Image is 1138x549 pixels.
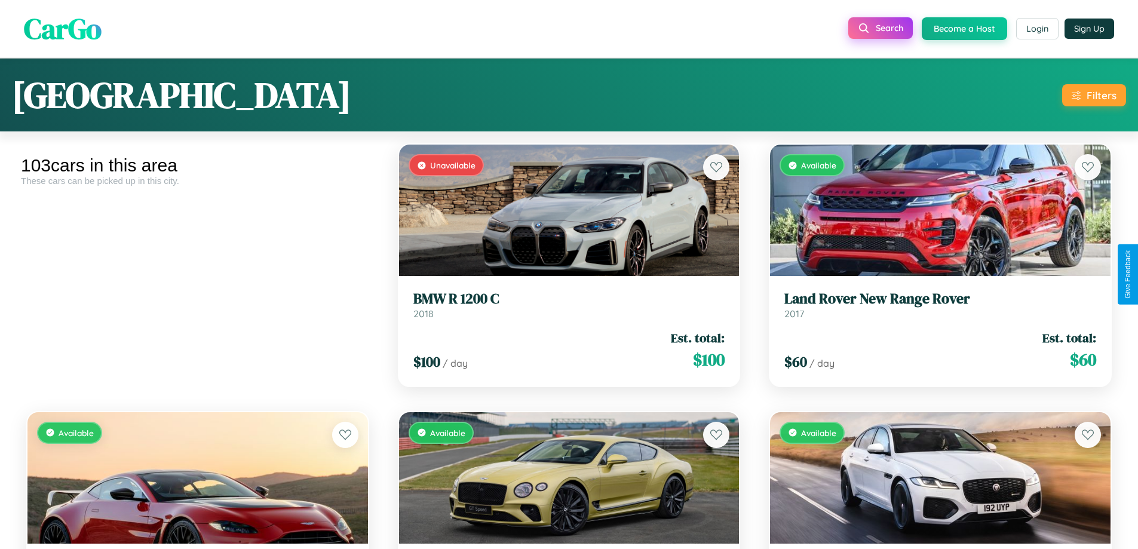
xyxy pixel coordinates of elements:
[413,290,725,308] h3: BMW R 1200 C
[443,357,468,369] span: / day
[801,428,836,438] span: Available
[24,9,102,48] span: CarGo
[848,17,913,39] button: Search
[430,428,465,438] span: Available
[784,290,1096,308] h3: Land Rover New Range Rover
[1065,19,1114,39] button: Sign Up
[12,70,351,119] h1: [GEOGRAPHIC_DATA]
[1087,89,1116,102] div: Filters
[693,348,725,372] span: $ 100
[1070,348,1096,372] span: $ 60
[21,155,375,176] div: 103 cars in this area
[1016,18,1059,39] button: Login
[413,290,725,320] a: BMW R 1200 C2018
[1062,84,1126,106] button: Filters
[671,329,725,346] span: Est. total:
[413,308,434,320] span: 2018
[1042,329,1096,346] span: Est. total:
[809,357,835,369] span: / day
[922,17,1007,40] button: Become a Host
[59,428,94,438] span: Available
[784,308,804,320] span: 2017
[21,176,375,186] div: These cars can be picked up in this city.
[413,352,440,372] span: $ 100
[801,160,836,170] span: Available
[1124,250,1132,299] div: Give Feedback
[876,23,903,33] span: Search
[784,290,1096,320] a: Land Rover New Range Rover2017
[784,352,807,372] span: $ 60
[430,160,476,170] span: Unavailable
